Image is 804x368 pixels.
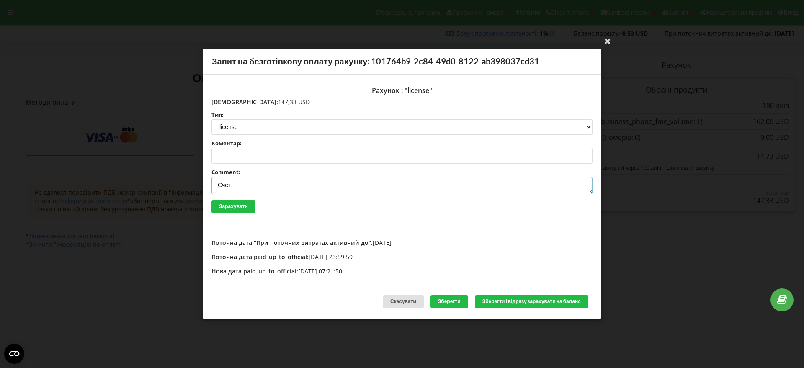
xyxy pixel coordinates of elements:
p: [DATE] 07:21:50 [211,267,593,275]
button: Зберегти [430,295,468,308]
div: Рахунок : "license" [211,83,593,98]
label: Тип: [211,112,593,118]
button: Зберегти і відразу зарахувати на баланс [475,295,588,308]
div: Запит на безготівкову оплату рахунку: 101764b9-2c84-49d0-8122-ab398037cd31 [203,49,601,75]
button: Open CMP widget [4,344,24,364]
p: 147,33 USD [211,98,593,106]
span: Поточна дата "При поточних витратах активний до": [211,239,373,247]
span: [DEMOGRAPHIC_DATA]: [211,98,278,106]
span: Поточна дата paid_up_to_official: [211,253,309,261]
p: [DATE] 23:59:59 [211,253,593,261]
p: [DATE] [211,239,593,247]
span: Нова дата paid_up_to_official: [211,267,298,275]
label: Коментар: [211,141,593,146]
label: Comment: [211,170,593,175]
button: Зарахувати [211,200,255,213]
div: Скасувати [383,295,424,308]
